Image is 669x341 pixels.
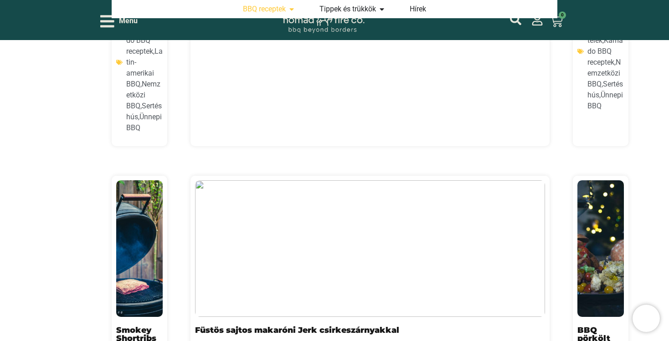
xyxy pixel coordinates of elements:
[119,15,138,26] span: Menu
[587,80,623,99] a: Sertéshús
[283,9,365,33] img: Nomad Logo
[116,180,163,317] img: smokey shortibs recept op de kamadomac and cheese recept en chickenwings1x1-7
[126,25,162,56] a: Kamado BBQ receptek
[243,4,286,15] a: BBQ receptek
[510,14,521,25] a: mijn account
[559,11,566,19] span: 0
[587,58,621,88] a: Nemzetközi BBQ
[587,91,623,110] a: Ünnepi BBQ
[319,4,376,15] a: Tippek és trükkök
[126,102,162,121] a: Sertéshús
[531,14,543,25] a: mijn account
[539,9,574,33] a: 0
[587,36,623,66] a: Kamado BBQ receptek
[195,325,399,335] a: Füstös sajtos makaróni Jerk csirkeszárnyakkal
[126,80,160,110] a: Nemzetközi BBQ
[100,13,138,29] div: Open/Close Menu
[633,305,660,332] iframe: Brevo live chat
[410,4,426,15] a: Hírek
[126,112,162,132] a: Ünnepi BBQ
